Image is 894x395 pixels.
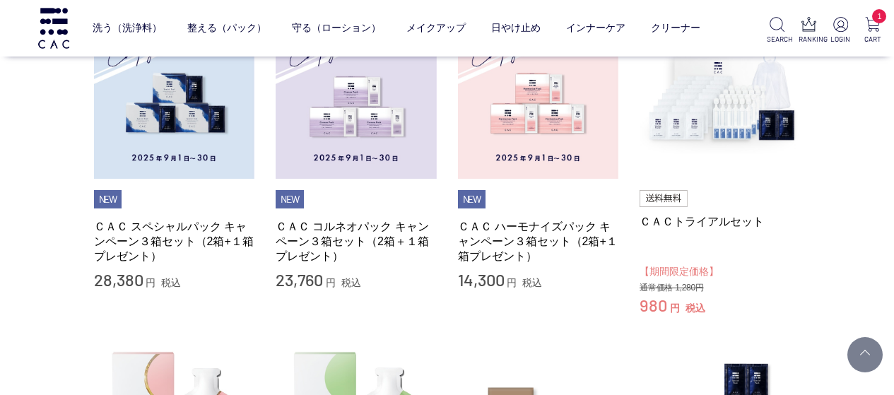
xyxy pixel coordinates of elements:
a: 整える（パック） [187,11,266,46]
span: 円 [670,302,680,314]
div: 【期間限定価格】 [640,264,801,280]
span: 14,300 [458,269,505,290]
span: 28,380 [94,269,143,290]
a: ＣＡＣ ハーモナイズパック キャンペーン３箱セット（2箱+１箱プレゼント） [458,219,619,264]
span: 円 [326,277,336,288]
span: 1 [872,9,886,23]
img: ＣＡＣ コルネオパック キャンペーン３箱セット（2箱＋１箱プレゼント） [276,18,437,179]
img: logo [36,8,71,48]
div: 通常価格 1,280円 [640,283,801,294]
p: RANKING [799,34,819,45]
a: 1 CART [862,17,883,45]
a: ＣＡＣ スペシャルパック キャンペーン３箱セット（2箱+１箱プレゼント） [94,219,255,264]
a: ＣＡＣトライアルセット [640,214,801,229]
span: 23,760 [276,269,323,290]
img: ＣＡＣトライアルセット [640,18,801,179]
span: 税込 [522,277,542,288]
a: 日やけ止め [491,11,541,46]
a: LOGIN [830,17,851,45]
span: 円 [507,277,517,288]
li: NEW [276,190,304,208]
span: 円 [146,277,155,288]
a: インナーケア [566,11,625,46]
a: ＣＡＣ コルネオパック キャンペーン３箱セット（2箱＋１箱プレゼント） [276,219,437,264]
p: SEARCH [767,34,787,45]
span: 980 [640,295,667,315]
a: RANKING [799,17,819,45]
a: クリーナー [651,11,700,46]
img: 送料無料 [640,190,688,207]
img: ＣＡＣ スペシャルパック キャンペーン３箱セット（2箱+１箱プレゼント） [94,18,255,179]
a: メイクアップ [406,11,466,46]
a: 守る（ローション） [292,11,381,46]
span: 税込 [161,277,181,288]
img: ＣＡＣ ハーモナイズパック キャンペーン３箱セット（2箱+１箱プレゼント） [458,18,619,179]
a: SEARCH [767,17,787,45]
li: NEW [458,190,486,208]
p: CART [862,34,883,45]
span: 税込 [341,277,361,288]
li: NEW [94,190,122,208]
span: 税込 [686,302,705,314]
a: 洗う（洗浄料） [93,11,162,46]
p: LOGIN [830,34,851,45]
